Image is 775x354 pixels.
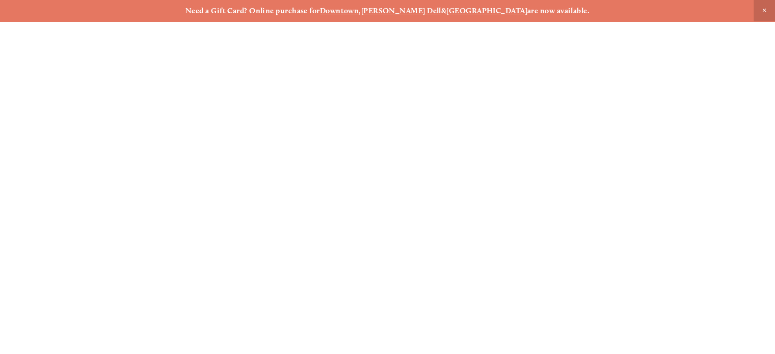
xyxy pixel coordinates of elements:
strong: , [359,6,361,15]
strong: Need a Gift Card? Online purchase for [185,6,320,15]
strong: are now available. [527,6,590,15]
strong: & [441,6,446,15]
a: Downtown [320,6,359,15]
a: [GEOGRAPHIC_DATA] [446,6,527,15]
a: [PERSON_NAME] Dell [361,6,441,15]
